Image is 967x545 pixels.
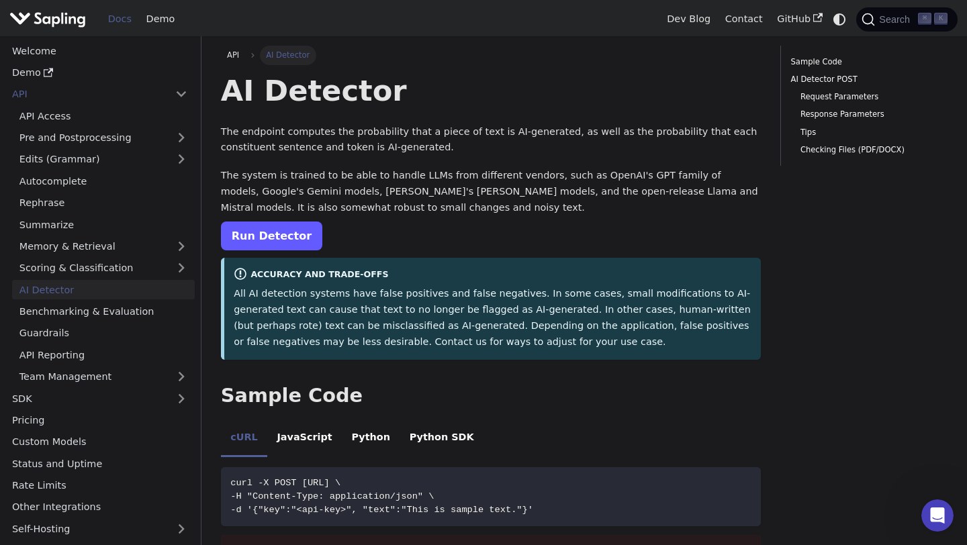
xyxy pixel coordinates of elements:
[5,411,195,430] a: Pricing
[5,85,168,104] a: API
[12,324,195,343] a: Guardrails
[342,420,400,458] li: Python
[12,258,195,278] a: Scoring & Classification
[875,14,918,25] span: Search
[5,432,195,452] a: Custom Models
[12,150,195,169] a: Edits (Grammar)
[12,237,195,256] a: Memory & Retrieval
[234,286,751,350] p: All AI detection systems have false positives and false negatives. In some cases, small modificat...
[221,46,246,64] a: API
[800,126,938,139] a: Tips
[12,280,195,299] a: AI Detector
[5,63,195,83] a: Demo
[101,9,139,30] a: Docs
[12,367,195,387] a: Team Management
[234,267,751,283] div: Accuracy and Trade-offs
[12,302,195,321] a: Benchmarking & Evaluation
[9,9,91,29] a: Sapling.ai
[800,144,938,156] a: Checking Files (PDF/DOCX)
[221,72,762,109] h1: AI Detector
[221,221,322,250] a: Run Detector
[718,9,770,30] a: Contact
[12,106,195,126] a: API Access
[221,124,762,156] p: The endpoint computes the probability that a piece of text is AI-generated, as well as the probab...
[5,497,195,517] a: Other Integrations
[168,85,195,104] button: Collapse sidebar category 'API'
[221,420,267,458] li: cURL
[856,7,957,32] button: Search (Command+K)
[230,491,434,501] span: -H "Content-Type: application/json" \
[221,384,762,408] h2: Sample Code
[659,9,717,30] a: Dev Blog
[168,389,195,408] button: Expand sidebar category 'SDK'
[12,171,195,191] a: Autocomplete
[221,46,762,64] nav: Breadcrumbs
[5,389,168,408] a: SDK
[12,128,195,148] a: Pre and Postprocessing
[830,9,849,29] button: Switch between dark and light mode (currently system mode)
[227,50,239,60] span: API
[230,478,340,488] span: curl -X POST [URL] \
[5,476,195,495] a: Rate Limits
[5,519,195,538] a: Self-Hosting
[800,91,938,103] a: Request Parameters
[934,13,948,25] kbd: K
[791,56,943,68] a: Sample Code
[9,9,86,29] img: Sapling.ai
[12,215,195,234] a: Summarize
[400,420,483,458] li: Python SDK
[221,168,762,215] p: The system is trained to be able to handle LLMs from different vendors, such as OpenAI's GPT fami...
[921,499,954,532] iframe: Intercom live chat
[12,345,195,364] a: API Reporting
[918,13,931,25] kbd: ⌘
[791,73,943,86] a: AI Detector POST
[5,41,195,60] a: Welcome
[800,108,938,121] a: Response Parameters
[230,505,533,515] span: -d '{"key":"<api-key>", "text":"This is sample text."}'
[770,9,829,30] a: GitHub
[5,454,195,473] a: Status and Uptime
[260,46,316,64] span: AI Detector
[267,420,342,458] li: JavaScript
[12,193,195,213] a: Rephrase
[139,9,182,30] a: Demo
